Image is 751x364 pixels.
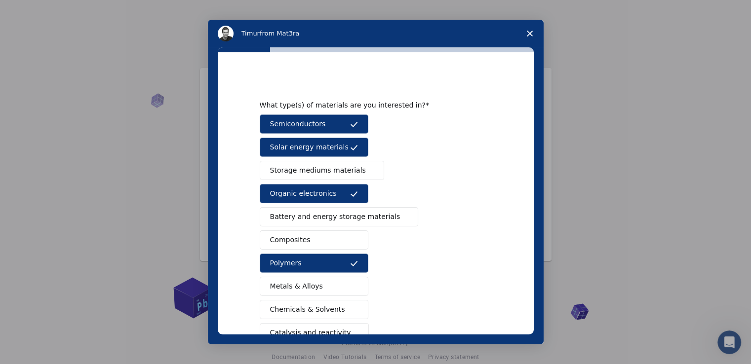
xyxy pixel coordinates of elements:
[270,142,349,152] span: Solar energy materials
[270,281,323,291] span: Metals & Alloys
[20,7,55,16] span: Support
[270,188,337,199] span: Organic electronics
[241,30,260,37] span: Timur
[260,161,384,180] button: Storage mediums materials
[270,165,366,176] span: Storage mediums materials
[260,184,368,203] button: Organic electronics
[260,30,299,37] span: from Mat3ra
[260,101,477,109] div: What type(s) of materials are you interested in?
[260,207,419,226] button: Battery and energy storage materials
[260,323,369,342] button: Catalysis and reactivity
[260,254,368,273] button: Polymers
[516,20,544,47] span: Close survey
[260,230,368,250] button: Composites
[270,304,345,315] span: Chemicals & Solvents
[270,212,400,222] span: Battery and energy storage materials
[260,114,368,134] button: Semiconductors
[270,328,351,338] span: Catalysis and reactivity
[270,119,326,129] span: Semiconductors
[270,235,311,245] span: Composites
[260,277,368,296] button: Metals & Alloys
[270,258,302,268] span: Polymers
[218,26,234,41] img: Profile image for Timur
[260,300,368,319] button: Chemicals & Solvents
[260,138,368,157] button: Solar energy materials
